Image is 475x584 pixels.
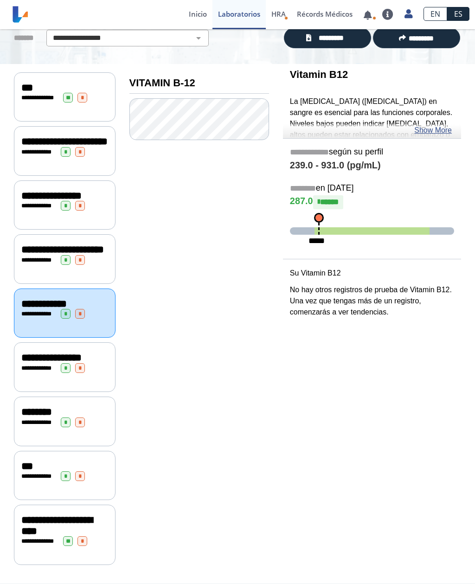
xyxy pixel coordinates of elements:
[424,7,447,21] a: EN
[290,268,454,279] p: Su Vitamin B12
[129,77,195,89] b: VITAMIN B-12
[290,284,454,318] p: No hay otros registros de prueba de Vitamin B12. Una vez que tengas más de un registro, comenzará...
[290,160,454,171] h4: 239.0 - 931.0 (pg/mL)
[290,147,454,158] h5: según su perfil
[447,7,469,21] a: ES
[414,125,452,136] a: Show More
[290,69,348,80] b: Vitamin B12
[290,96,454,173] p: La [MEDICAL_DATA] ([MEDICAL_DATA]) en sangre es esencial para las funciones corporales. Niveles b...
[271,9,286,19] span: HRA
[290,195,454,209] h4: 287.0
[290,183,454,194] h5: en [DATE]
